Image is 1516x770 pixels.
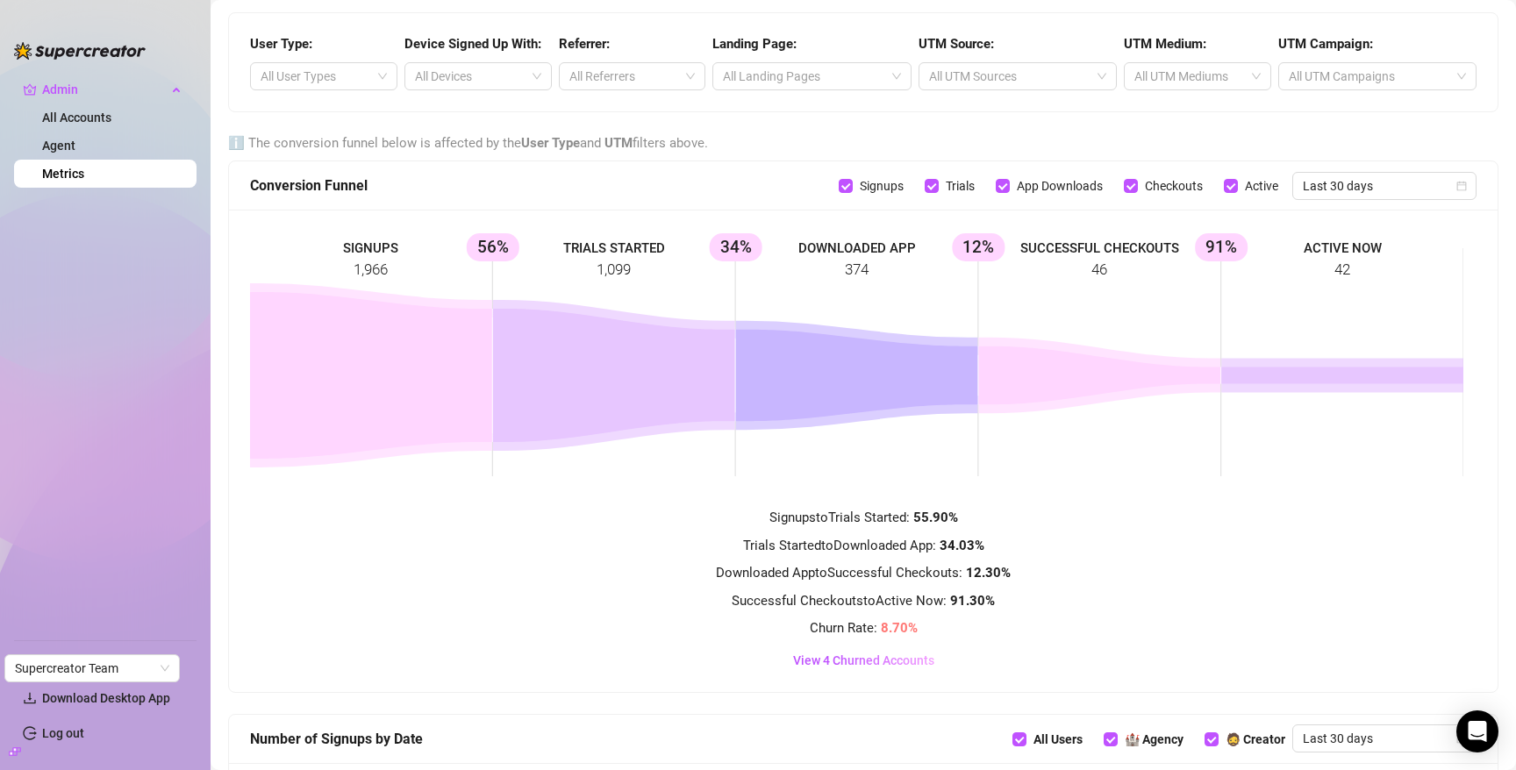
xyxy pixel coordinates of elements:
[732,593,995,609] span: Successful Checkouts to Active Now :
[940,538,984,553] strong: 34.03 %
[14,42,146,60] img: logo-BBDzfeDw.svg
[404,36,541,52] strong: Device Signed Up With:
[769,510,958,525] span: Signups to Trials Started :
[1010,176,1110,196] span: App Downloads
[853,176,911,196] span: Signups
[42,167,84,181] a: Metrics
[919,36,994,52] strong: UTM Source:
[42,691,170,705] span: Download Desktop App
[23,82,37,96] span: crown
[42,111,111,125] a: All Accounts
[1238,176,1285,196] span: Active
[250,36,312,52] strong: User Type:
[1278,36,1373,52] strong: UTM Campaign:
[228,135,245,151] span: info
[1456,710,1498,752] div: Open Intercom Messenger
[521,135,580,151] strong: User Type
[1124,36,1206,52] strong: UTM Medium:
[604,135,633,151] strong: UTM
[1219,730,1292,749] span: 🧔 Creator
[743,538,984,553] span: Trials Started to Downloaded App :
[42,75,167,103] span: Admin
[250,728,423,750] span: Number of Signups by Date
[9,745,21,758] span: build
[939,176,982,196] span: Trials
[881,620,918,636] strong: 8.70 %
[950,593,995,609] strong: 91.30 %
[1456,181,1467,191] span: calendar
[42,726,84,740] a: Log out
[559,36,610,52] strong: Referrer:
[1303,173,1466,199] span: Last 30 days
[42,139,75,153] a: Agent
[228,133,1498,154] div: The conversion funnel below is affected by the and filters above.
[250,175,839,196] div: Conversion Funnel
[23,691,37,705] span: download
[712,36,797,52] strong: Landing Page:
[786,650,941,671] button: View 4 Churned Accounts
[810,620,918,636] span: Churn Rate:
[1138,176,1210,196] span: Checkouts
[793,653,934,667] span: View 4 Churned Accounts
[1118,730,1191,749] span: 🏰 Agency
[1026,730,1090,749] span: All Users
[716,565,1011,581] span: Downloaded App to Successful Checkouts :
[913,510,958,525] strong: 55.90 %
[15,655,169,681] span: Supercreator Team
[1303,725,1466,752] span: Last 30 days
[966,565,1011,581] strong: 12.30 %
